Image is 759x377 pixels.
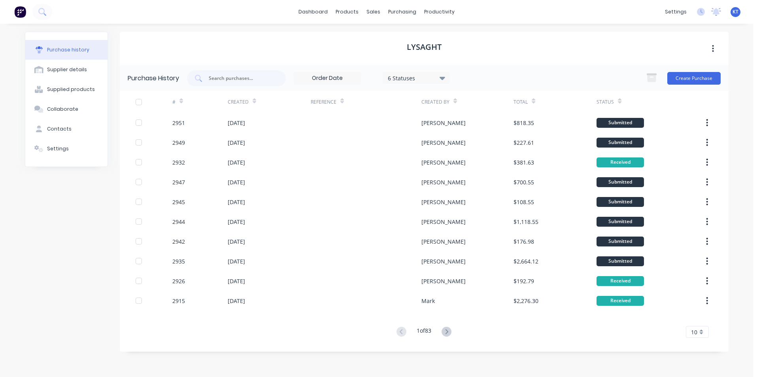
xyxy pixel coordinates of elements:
[172,158,185,167] div: 2932
[514,99,528,106] div: Total
[228,178,245,186] div: [DATE]
[47,86,95,93] div: Supplied products
[228,158,245,167] div: [DATE]
[25,119,108,139] button: Contacts
[514,277,534,285] div: $192.79
[25,99,108,119] button: Collaborate
[421,158,466,167] div: [PERSON_NAME]
[228,218,245,226] div: [DATE]
[172,277,185,285] div: 2926
[228,277,245,285] div: [DATE]
[597,217,644,227] div: Submitted
[407,42,442,52] h1: Lysaght
[228,198,245,206] div: [DATE]
[294,72,361,84] input: Order Date
[172,257,185,265] div: 2935
[14,6,26,18] img: Factory
[597,177,644,187] div: Submitted
[597,237,644,246] div: Submitted
[597,118,644,128] div: Submitted
[514,138,534,147] div: $227.61
[514,119,534,127] div: $818.35
[597,138,644,148] div: Submitted
[295,6,332,18] a: dashboard
[421,297,435,305] div: Mark
[514,178,534,186] div: $700.55
[25,80,108,99] button: Supplied products
[47,106,78,113] div: Collaborate
[172,297,185,305] div: 2915
[47,125,72,133] div: Contacts
[388,74,444,82] div: 6 Statuses
[597,157,644,167] div: Received
[172,218,185,226] div: 2944
[47,46,89,53] div: Purchase history
[421,198,466,206] div: [PERSON_NAME]
[417,326,431,338] div: 1 of 83
[667,72,721,85] button: Create Purchase
[172,99,176,106] div: #
[733,8,738,15] span: KT
[514,237,534,246] div: $176.98
[47,145,69,152] div: Settings
[514,297,538,305] div: $2,276.30
[514,198,534,206] div: $108.55
[172,198,185,206] div: 2945
[228,119,245,127] div: [DATE]
[421,178,466,186] div: [PERSON_NAME]
[228,297,245,305] div: [DATE]
[661,6,691,18] div: settings
[597,256,644,266] div: Submitted
[208,74,274,82] input: Search purchases...
[332,6,363,18] div: products
[514,257,538,265] div: $2,664.12
[25,139,108,159] button: Settings
[228,99,249,106] div: Created
[421,277,466,285] div: [PERSON_NAME]
[363,6,384,18] div: sales
[597,296,644,306] div: Received
[172,178,185,186] div: 2947
[228,257,245,265] div: [DATE]
[691,328,697,336] span: 10
[420,6,459,18] div: productivity
[421,218,466,226] div: [PERSON_NAME]
[514,158,534,167] div: $381.63
[421,257,466,265] div: [PERSON_NAME]
[597,276,644,286] div: Received
[421,138,466,147] div: [PERSON_NAME]
[597,197,644,207] div: Submitted
[47,66,87,73] div: Supplier details
[228,138,245,147] div: [DATE]
[25,60,108,80] button: Supplier details
[311,99,336,106] div: Reference
[384,6,420,18] div: purchasing
[597,99,614,106] div: Status
[421,237,466,246] div: [PERSON_NAME]
[421,119,466,127] div: [PERSON_NAME]
[514,218,538,226] div: $1,118.55
[128,74,179,83] div: Purchase History
[172,119,185,127] div: 2951
[25,40,108,60] button: Purchase history
[172,138,185,147] div: 2949
[228,237,245,246] div: [DATE]
[421,99,449,106] div: Created By
[172,237,185,246] div: 2942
